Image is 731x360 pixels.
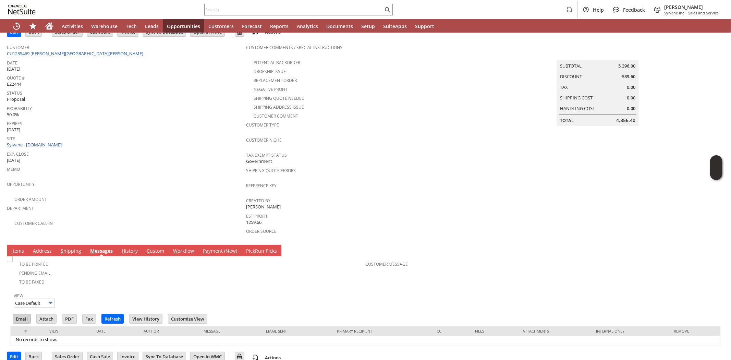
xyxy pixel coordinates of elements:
span: 4,856.40 [616,117,635,124]
span: Tech [126,23,137,29]
a: Department [7,205,34,211]
span: M [90,248,95,254]
a: Customer Comment [254,113,298,119]
a: Warehouse [87,19,122,33]
a: Tech [122,19,141,33]
a: Custom [145,248,166,255]
a: Reports [266,19,293,33]
a: Address [31,248,53,255]
span: [PERSON_NAME] [664,4,719,10]
div: Primary Recipient [337,328,426,334]
span: [DATE] [7,157,20,164]
span: 5,396.00 [618,63,635,69]
a: Forecast [238,19,266,33]
span: 0.00 [627,84,635,91]
caption: Summary [557,49,639,60]
a: Leads [141,19,163,33]
a: Date [7,60,17,66]
a: Tax [560,84,568,90]
a: Shipping Quote Needed [254,95,305,101]
a: Probability [7,106,32,111]
span: 1259.66 [246,219,261,226]
span: Leads [145,23,159,29]
div: Attachments [523,328,586,334]
input: View History [130,314,162,323]
a: Shipping Quote Errors [246,168,296,173]
a: Payment (New) [201,248,239,255]
svg: Home [45,22,53,30]
a: CU1235469 [PERSON_NAME][GEOGRAPHIC_DATA][PERSON_NAME] [7,50,145,57]
a: Items [10,248,26,255]
a: Setup [357,19,379,33]
a: Recent Records [8,19,25,33]
span: k [253,248,255,254]
div: Cc [437,328,465,334]
a: To Be Printed [19,261,49,267]
span: 50.0% [7,111,19,118]
a: Shipping Address Issue [254,104,304,110]
span: Sales and Service [688,10,719,15]
a: Dropship Issue [254,69,286,74]
a: Memo [7,166,20,172]
span: 0.00 [627,95,635,101]
a: Quote # [7,75,25,81]
input: Search [205,5,383,14]
span: Help [593,7,604,13]
span: Setup [361,23,375,29]
a: Customer Type [246,122,279,128]
span: P [203,248,206,254]
a: History [120,248,139,255]
span: Activities [62,23,83,29]
span: [DATE] [7,127,20,133]
a: Opportunity [7,181,35,187]
span: Feedback [623,7,645,13]
span: H [122,248,125,254]
a: Total [560,117,574,123]
span: S [61,248,63,254]
a: Workflow [171,248,196,255]
span: A [33,248,36,254]
span: Forecast [242,23,262,29]
svg: Recent Records [12,22,21,30]
span: I [11,248,13,254]
a: View [14,293,23,299]
div: Message [204,328,256,334]
a: Created By [246,198,270,204]
div: Author [144,328,193,334]
input: PDF [62,314,76,323]
span: Warehouse [91,23,118,29]
a: Messages [88,248,114,255]
a: Discount [560,73,582,80]
svg: logo [8,5,36,14]
span: Documents [326,23,353,29]
a: SuiteApps [379,19,411,33]
a: Customer [7,45,29,50]
span: Government [246,158,272,165]
a: Exp. Close [7,151,29,157]
span: [PERSON_NAME] [246,204,281,210]
a: Customer Message [366,261,408,267]
a: Replacement Order [254,77,297,83]
span: 0.00 [627,105,635,112]
span: Proposal [7,96,25,103]
a: Tax Exempt Status [246,152,287,158]
a: To Be Faxed [19,279,45,285]
a: Customers [204,19,238,33]
div: Shortcuts [25,19,41,33]
a: Subtotal [560,63,582,69]
td: No records to show. [11,336,720,345]
a: Reference Key [246,183,277,189]
a: Shipping [59,248,83,255]
div: Files [475,328,512,334]
a: Handling Cost [560,105,595,111]
a: Order Amount [14,196,47,202]
span: SuiteApps [383,23,407,29]
span: Analytics [297,23,318,29]
a: PickRun Picks [244,248,279,255]
span: C [147,248,150,254]
span: Sylvane Inc [664,10,684,15]
a: Support [411,19,438,33]
input: Case Default [14,299,55,308]
span: Reports [270,23,289,29]
a: Status [7,90,22,96]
